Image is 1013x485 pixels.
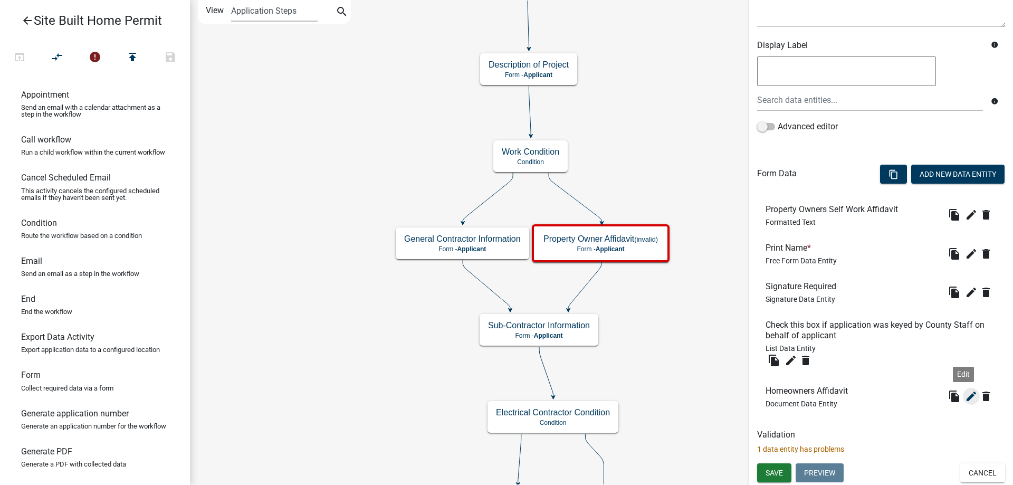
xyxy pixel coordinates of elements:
p: This activity cancels the configured scheduled emails if they haven't been sent yet. [21,187,169,201]
h6: Condition [21,218,57,228]
label: Advanced editor [757,120,838,133]
h5: General Contractor Information [404,234,521,244]
a: Site Built Home Permit [8,8,173,33]
button: Preview [796,463,844,482]
h5: Work Condition [502,147,559,157]
h5: Description of Project [489,60,569,70]
p: Form - [404,245,521,253]
i: delete [799,354,812,367]
i: edit [965,390,978,403]
button: delete [980,245,997,262]
h6: Property Owners Self Work Affidavit [766,204,902,214]
span: Applicant [523,71,552,79]
i: delete [980,208,992,221]
i: edit [965,208,978,221]
p: Export application data to a configured location [21,346,160,353]
span: Save [766,469,783,477]
h6: Call workflow [21,135,71,145]
p: Form - [489,71,569,79]
wm-modal-confirm: Delete [980,284,997,301]
button: 1 problems in this workflow [76,46,114,69]
button: edit [963,245,980,262]
wm-modal-confirm: Bulk Actions [880,170,907,179]
i: compare_arrows [51,51,64,65]
input: Search data entities... [757,89,983,111]
i: file_copy [948,248,961,260]
h6: Signature Required [766,281,840,291]
h5: Sub-Contractor Information [488,320,590,330]
button: Add New Data Entity [911,165,1005,184]
h6: Export Data Activity [21,332,94,342]
span: List Data Entity [766,344,816,353]
h6: Cancel Scheduled Email [21,173,111,183]
wm-modal-confirm: Delete [980,245,997,262]
button: file_copy [946,284,963,301]
h6: Validation [757,430,1005,440]
i: edit [965,248,978,260]
span: Free Form Data Entity [766,256,837,265]
small: (invalid) [634,235,658,243]
i: file_copy [948,208,961,221]
h6: Email [21,256,42,266]
button: content_copy [880,165,907,184]
i: file_copy [948,286,961,299]
button: file_copy [946,245,963,262]
h6: Homeowners Affidavit [766,386,852,396]
button: edit [963,284,980,301]
p: Condition [502,158,559,166]
span: Document Data Entity [766,400,837,408]
i: arrow_back [21,14,34,29]
h5: Property Owner Affidavit [543,234,658,244]
button: file_copy [946,206,963,223]
button: file_copy [946,388,963,405]
i: delete [980,248,992,260]
button: Test Workflow [1,46,39,69]
i: open_in_browser [13,51,26,65]
p: Route the workflow based on a condition [21,232,142,239]
wm-modal-confirm: Delete [980,388,997,405]
button: edit [963,206,980,223]
button: edit [782,352,799,369]
span: Applicant [534,332,563,339]
i: content_copy [888,169,899,179]
i: error [89,51,101,65]
h6: Check this box if application was keyed by County Staff on behalf of applicant [766,320,997,340]
h6: Generate application number [21,408,129,419]
p: Form - [488,332,590,339]
p: Generate a PDF with collected data [21,461,126,468]
span: Applicant [596,245,625,253]
button: search [333,4,350,21]
button: edit [963,388,980,405]
h6: End [21,294,35,304]
h6: Display Label [757,40,983,50]
i: edit [785,354,797,367]
h6: Form [21,370,41,380]
i: delete [980,390,992,403]
div: Workflow actions [1,46,189,72]
wm-modal-confirm: Delete [980,206,997,223]
i: search [336,5,348,20]
i: info [991,98,998,105]
button: delete [980,284,997,301]
h5: Electrical Contractor Condition [496,407,610,417]
p: 1 data entity has problems [757,444,1005,455]
p: Condition [496,419,610,426]
p: Send an email as a step in the workflow [21,270,139,277]
i: edit [965,286,978,299]
button: file_copy [766,352,782,369]
i: file_copy [768,354,780,367]
span: Signature Data Entity [766,295,835,303]
i: publish [126,51,139,65]
h6: Appointment [21,90,69,100]
i: file_copy [948,390,961,403]
h6: Generate PDF [21,446,72,457]
i: delete [980,286,992,299]
button: Publish [113,46,151,69]
wm-modal-confirm: Delete [799,352,816,369]
p: Send an email with a calendar attachment as a step in the workflow [21,104,169,118]
p: Run a child workflow within the current workflow [21,149,165,156]
button: Auto Layout [38,46,76,69]
button: Save [757,463,791,482]
button: delete [980,388,997,405]
i: info [991,41,998,49]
